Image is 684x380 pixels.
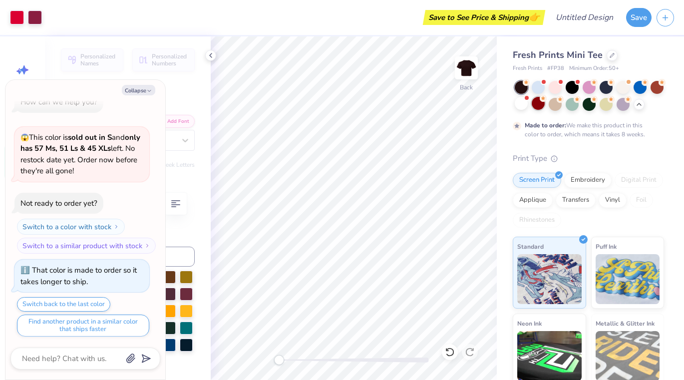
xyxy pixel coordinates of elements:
div: Rhinestones [513,213,561,228]
span: Personalized Names [80,53,117,67]
strong: sold out in S [68,132,112,142]
div: We make this product in this color to order, which means it takes 8 weeks. [525,121,648,139]
div: Back [460,83,473,92]
div: Screen Print [513,173,561,188]
span: Standard [517,241,544,252]
div: Vinyl [599,193,627,208]
div: Applique [513,193,553,208]
div: Print Type [513,153,664,164]
span: Fresh Prints [513,64,542,73]
input: Untitled Design [548,7,621,27]
strong: Made to order: [525,121,566,129]
div: Embroidery [564,173,612,188]
span: 😱 [20,133,29,142]
button: Personalized Names [61,48,123,71]
div: How can we help you? [20,97,97,107]
span: This color is and left. No restock date yet. Order now before they're all gone! [20,132,140,176]
button: Personalized Numbers [132,48,195,71]
span: Metallic & Glitter Ink [596,318,655,329]
span: 👉 [529,11,540,23]
div: Foil [630,193,653,208]
img: Back [456,58,476,78]
div: Save to See Price & Shipping [425,10,543,25]
img: Switch to a color with stock [113,224,119,230]
span: # FP38 [547,64,564,73]
span: Personalized Numbers [152,53,189,67]
span: Neon Ink [517,318,542,329]
button: Switch back to the last color [17,297,110,312]
img: Standard [517,254,582,304]
button: Collapse [122,85,155,95]
div: Transfers [556,193,596,208]
span: Minimum Order: 50 + [569,64,619,73]
span: Fresh Prints Mini Tee [513,49,603,61]
button: Switch to a color with stock [17,219,125,235]
div: That color is made to order so it takes longer to ship. [20,265,137,287]
button: Switch to a similar product with stock [17,238,156,254]
div: Digital Print [615,173,663,188]
button: Save [626,8,652,27]
img: Puff Ink [596,254,660,304]
button: Add Font [154,115,195,128]
div: Not ready to order yet? [20,198,97,208]
span: Puff Ink [596,241,617,252]
button: Find another product in a similar color that ships faster [17,315,149,337]
div: Accessibility label [274,355,284,365]
img: Switch to a similar product with stock [144,243,150,249]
